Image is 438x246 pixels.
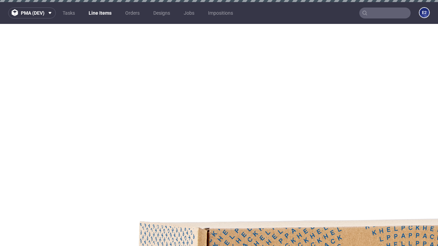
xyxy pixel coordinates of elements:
a: Designs [149,8,174,18]
a: Tasks [59,8,79,18]
a: Impositions [204,8,237,18]
button: pma (dev) [8,8,56,18]
figcaption: e2 [420,8,429,17]
a: Line Items [85,8,116,18]
span: pma (dev) [21,11,44,15]
a: Orders [121,8,144,18]
a: Jobs [180,8,198,18]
